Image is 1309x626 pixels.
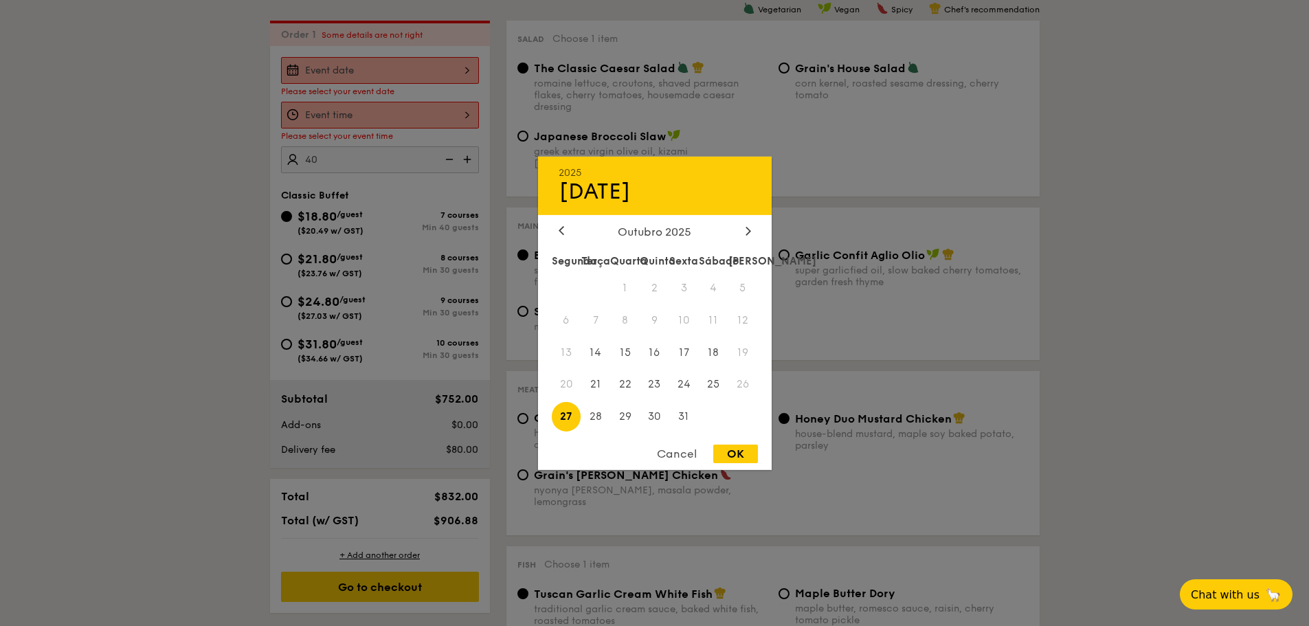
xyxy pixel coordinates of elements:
span: 1 [610,273,640,302]
span: 7 [581,305,610,335]
div: Sexta [669,248,699,273]
div: [DATE] [559,178,751,204]
div: OK [713,445,758,463]
span: 2 [640,273,669,302]
span: 4 [699,273,728,302]
span: 11 [699,305,728,335]
div: 2025 [559,166,751,178]
span: 24 [669,370,699,399]
span: 29 [610,402,640,432]
span: 3 [669,273,699,302]
span: 14 [581,337,610,367]
div: Sábado [699,248,728,273]
span: 15 [610,337,640,367]
span: 12 [728,305,758,335]
span: 6 [552,305,581,335]
span: 30 [640,402,669,432]
div: [PERSON_NAME] [728,248,758,273]
div: Quinta [640,248,669,273]
span: 16 [640,337,669,367]
span: 26 [728,370,758,399]
div: Cancel [643,445,711,463]
span: 9 [640,305,669,335]
span: 28 [581,402,610,432]
div: Quarta [610,248,640,273]
span: 23 [640,370,669,399]
span: 10 [669,305,699,335]
div: Segunda [552,248,581,273]
span: 13 [552,337,581,367]
span: 🦙 [1265,587,1282,603]
span: 25 [699,370,728,399]
span: 21 [581,370,610,399]
span: 5 [728,273,758,302]
div: Outubro 2025 [559,225,751,238]
span: 19 [728,337,758,367]
span: 31 [669,402,699,432]
span: 18 [699,337,728,367]
span: Chat with us [1191,588,1260,601]
span: 27 [552,402,581,432]
span: 20 [552,370,581,399]
span: 8 [610,305,640,335]
button: Chat with us🦙 [1180,579,1293,610]
span: 22 [610,370,640,399]
span: 17 [669,337,699,367]
div: Terça [581,248,610,273]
